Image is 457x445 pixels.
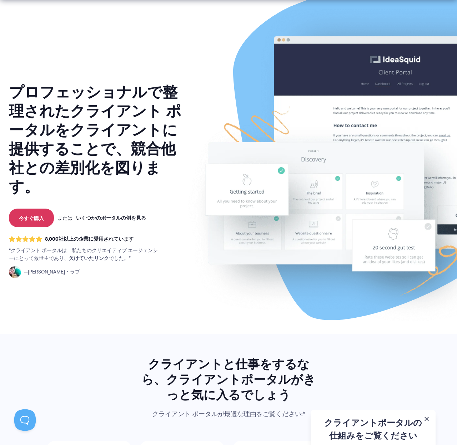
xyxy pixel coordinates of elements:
a: 今すぐ購入 [9,209,54,227]
font: 今すぐ購入 [19,214,44,222]
font: クライアント ポータルが最適な理由をご覧ください:* [152,409,305,419]
font: プロフェッショナルで整理されたクライアント ポータルをクライアントに提供することで、競合他社との差別化を図ります。 [9,81,181,198]
font: いくつかのポータルの例を見る [76,214,146,222]
font: 欠けていたリンク [69,254,109,262]
font: 8,000社以上の企業に愛用されています [45,235,134,243]
font: クライアントと仕事をするなら、クライアントポータルがきっと気に入るでしょう [141,355,316,404]
font: クライアント ポータルは、私たちのクリエイティブ エージェンシーにとって救世主であり、 [9,247,158,262]
iframe: カスタマーサポートを切り替える [14,409,36,431]
a: いくつかのポータルの例を見る [76,215,146,221]
font: [PERSON_NAME]・ラブ [28,268,80,275]
font: でした。 [109,255,129,262]
font: または [57,214,72,221]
